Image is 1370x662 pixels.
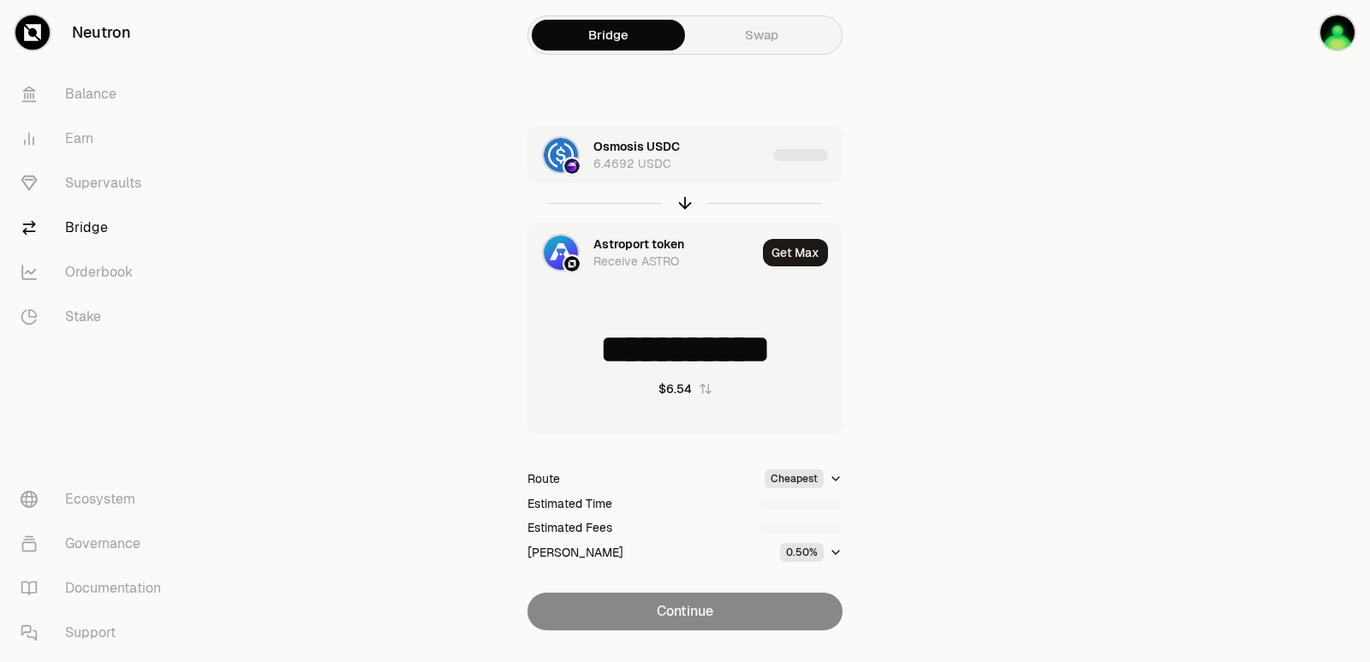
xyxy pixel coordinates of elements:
div: Astroport token [593,236,684,253]
a: Bridge [532,20,685,51]
a: Governance [7,522,185,566]
div: Estimated Fees [527,519,612,536]
a: Stake [7,295,185,339]
div: $6.54 [658,380,692,397]
div: Route [527,470,560,487]
div: Estimated Time [527,495,612,512]
img: ASTRO Logo [544,236,578,270]
div: [PERSON_NAME] [527,544,623,561]
a: Earn [7,116,185,161]
div: 6.4692 USDC [593,155,671,172]
button: $6.54 [658,380,712,397]
img: Neutron Logo [564,256,580,271]
div: Receive ASTRO [593,253,679,270]
a: Supervaults [7,161,185,206]
a: Ecosystem [7,477,185,522]
a: Documentation [7,566,185,611]
img: sandy mercy [1320,15,1355,50]
div: Osmosis USDC [593,138,680,155]
div: 0.50% [780,543,824,562]
img: Osmosis Logo [564,158,580,174]
div: USDC LogoOsmosis LogoOsmosis USDC6.4692 USDC [528,126,766,184]
a: Swap [685,20,838,51]
a: Balance [7,72,185,116]
button: Cheapest [765,469,843,488]
a: Bridge [7,206,185,250]
button: Get Max [763,239,828,266]
button: 0.50% [780,543,843,562]
div: Cheapest [765,469,824,488]
div: ASTRO LogoNeutron LogoAstroport tokenReceive ASTRO [528,224,756,282]
button: USDC LogoOsmosis LogoOsmosis USDC6.4692 USDC [528,126,842,184]
a: Support [7,611,185,655]
img: USDC Logo [544,138,578,172]
a: Orderbook [7,250,185,295]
